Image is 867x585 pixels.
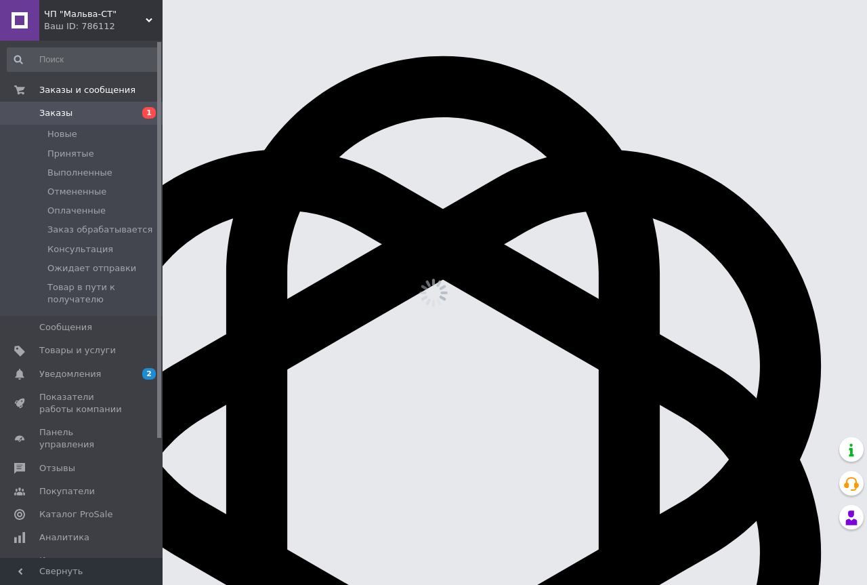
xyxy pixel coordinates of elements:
span: Товар в пути к получателю [47,281,158,306]
span: Покупатели [39,485,95,498]
span: Консультация [47,243,113,256]
div: Ваш ID: 786112 [44,20,163,33]
span: Заказы и сообщения [39,84,135,96]
span: Отзывы [39,462,75,475]
span: Ожидает отправки [47,262,136,275]
span: Инструменты вебмастера и SEO [39,554,125,579]
span: Выполненные [47,167,112,179]
span: Принятые [47,148,94,160]
span: 1 [142,107,156,119]
span: 2 [142,368,156,380]
span: Новые [47,128,77,140]
span: Заказ обрабатывается [47,224,152,236]
span: Панель управления [39,426,125,451]
span: ЧП "Мальва-СТ" [44,8,146,20]
span: Показатели работы компании [39,391,125,416]
span: Сообщения [39,321,92,334]
span: Товары и услуги [39,344,116,357]
span: Аналитика [39,531,89,544]
input: Поиск [7,47,160,72]
span: Оплаченные [47,205,106,217]
span: Заказы [39,107,72,119]
span: Каталог ProSale [39,508,112,521]
span: Уведомления [39,368,101,380]
span: Отмененные [47,186,106,198]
